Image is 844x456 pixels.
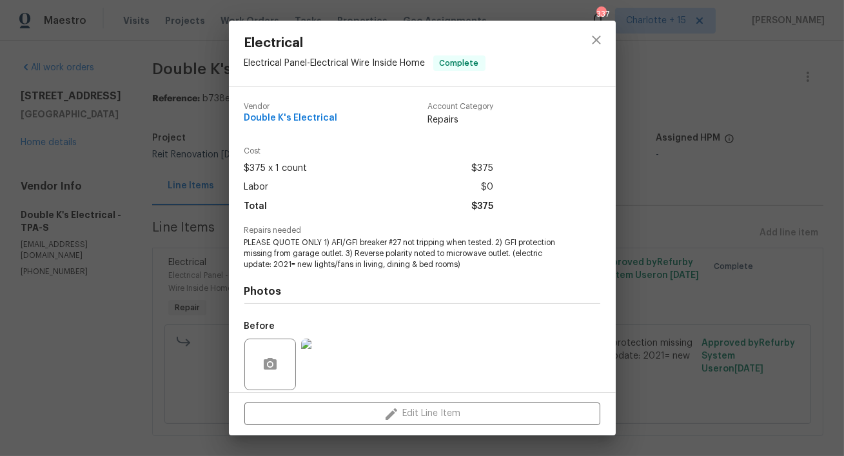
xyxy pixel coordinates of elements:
span: $0 [481,178,493,197]
span: Electrical [244,36,486,50]
span: $375 [471,197,493,216]
div: 337 [596,8,605,21]
span: $375 [471,159,493,178]
span: Repairs needed [244,226,600,235]
button: close [581,25,612,55]
span: PLEASE QUOTE ONLY 1) AFI/GFI breaker #27 not tripping when tested. 2) GFI protection missing from... [244,237,565,270]
span: Electrical Panel - Electrical Wire Inside Home [244,59,426,68]
span: Total [244,197,268,216]
span: Cost [244,147,493,155]
span: Vendor [244,103,338,111]
span: Labor [244,178,269,197]
span: Account Category [427,103,493,111]
span: $375 x 1 count [244,159,308,178]
span: Complete [435,57,484,70]
span: Repairs [427,114,493,126]
h5: Before [244,322,275,331]
span: Double K's Electrical [244,114,338,123]
h4: Photos [244,285,600,298]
